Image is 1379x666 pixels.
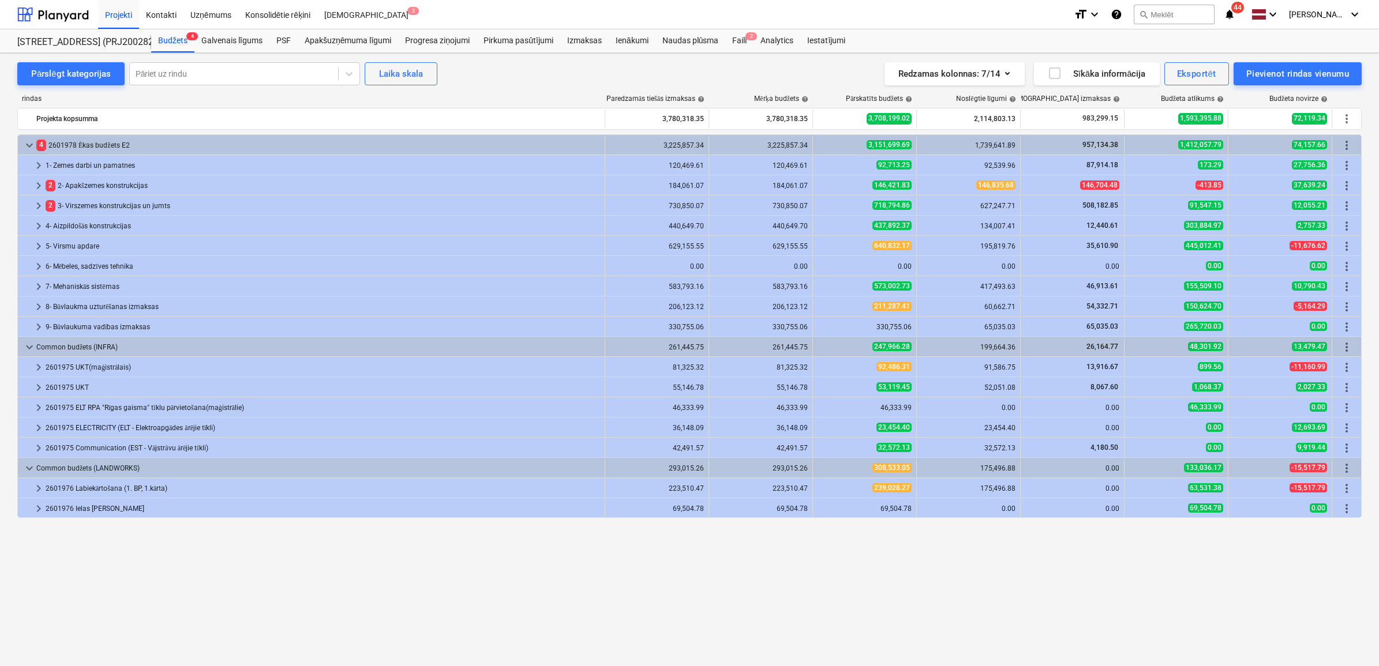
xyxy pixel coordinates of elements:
span: 983,299.15 [1081,114,1119,123]
span: 303,884.97 [1184,221,1223,230]
span: -15,517.79 [1290,463,1327,472]
a: Galvenais līgums [194,29,269,52]
button: Eksportēt [1164,62,1229,85]
div: 417,493.63 [921,283,1015,291]
span: 0.00 [1206,261,1223,270]
div: 223,510.47 [714,484,808,492]
span: 437,892.37 [872,221,912,230]
div: Budžets [151,29,194,52]
span: keyboard_arrow_down [23,340,36,354]
i: Zināšanu pamats [1111,7,1122,21]
span: 23,454.40 [876,423,912,432]
span: 2 [46,180,55,191]
div: 184,061.07 [714,182,808,190]
div: 175,496.88 [921,484,1015,492]
a: Apakšuzņēmuma līgumi [298,29,398,52]
div: 3- Virszemes konstrukcijas un jumts [46,197,600,215]
div: 199,664.36 [921,343,1015,351]
div: 440,649.70 [610,222,704,230]
div: Laika skala [379,66,423,81]
div: 330,755.06 [714,323,808,331]
span: 1,412,057.79 [1178,140,1223,149]
span: keyboard_arrow_right [32,320,46,334]
span: 0.00 [1310,402,1327,412]
div: Common budžets (LANDWORKS) [36,459,600,477]
div: 627,247.71 [921,202,1015,210]
div: Projekta kopsumma [36,110,600,128]
div: 629,155.55 [610,242,704,250]
div: 0.00 [610,262,704,270]
div: 206,123.12 [714,303,808,311]
a: Faili2 [725,29,754,52]
a: Pirkuma pasūtījumi [477,29,560,52]
div: Pārslēgt kategorijas [31,66,111,81]
div: 69,504.78 [818,505,912,513]
div: 1,739,641.89 [921,141,1015,149]
div: Noslēgtie līgumi [956,95,1016,103]
div: 330,755.06 [610,323,704,331]
div: 0.00 [921,262,1015,270]
span: Vairāk darbību [1340,138,1354,152]
span: Vairāk darbību [1340,421,1354,435]
div: 46,333.99 [610,404,704,412]
div: 1- Zemes darbi un pamatnes [46,156,600,175]
span: Vairāk darbību [1340,360,1354,374]
span: 0.00 [1206,423,1223,432]
div: Mērķa budžets [754,95,808,103]
span: 13,479.47 [1292,342,1327,351]
button: Laika skala [365,62,437,85]
span: keyboard_arrow_right [32,441,46,455]
span: Vairāk darbību [1340,401,1354,415]
div: 223,510.47 [610,484,704,492]
span: 265,720.03 [1184,322,1223,331]
span: 65,035.03 [1085,322,1119,330]
span: -11,676.62 [1290,241,1327,250]
a: Iestatījumi [800,29,852,52]
span: 211,287.41 [872,302,912,311]
span: 1,593,395.88 [1178,113,1223,124]
span: keyboard_arrow_right [32,481,46,495]
span: 2,027.33 [1296,382,1327,392]
div: Pārskatīts budžets [846,95,912,103]
div: 23,454.40 [921,424,1015,432]
span: keyboard_arrow_right [32,239,46,253]
span: Vairāk darbību [1340,441,1354,455]
span: keyboard_arrow_right [32,360,46,374]
span: 2 [407,7,419,15]
a: Analytics [754,29,800,52]
span: keyboard_arrow_right [32,421,46,435]
div: 3,225,857.34 [714,141,808,149]
div: 3,780,318.35 [610,110,704,128]
span: keyboard_arrow_right [32,259,46,273]
div: 32,572.13 [921,444,1015,452]
div: 2601975 UKT(maģistrālais) [46,358,600,377]
span: 247,966.28 [872,342,912,351]
i: keyboard_arrow_down [1088,7,1101,21]
span: 12,693.69 [1292,423,1327,432]
div: Budžeta novirze [1269,95,1328,103]
span: 13,916.67 [1085,363,1119,371]
div: 60,662.71 [921,303,1015,311]
a: Izmaksas [560,29,609,52]
span: keyboard_arrow_right [32,280,46,294]
span: keyboard_arrow_down [23,138,36,152]
div: 0.00 [1025,404,1119,412]
span: 146,835.68 [976,180,1015,190]
div: 0.00 [921,404,1015,412]
div: Naudas plūsma [655,29,726,52]
div: Sīkāka informācija [1048,66,1146,81]
div: Eksportēt [1177,66,1216,81]
div: 69,504.78 [610,505,704,513]
div: 3,780,318.35 [714,110,808,128]
span: 46,333.99 [1188,402,1223,412]
span: 133,036.17 [1184,463,1223,472]
span: 9,919.44 [1296,443,1327,452]
span: help [1007,96,1016,103]
div: 261,445.75 [714,343,808,351]
div: 0.00 [1025,484,1119,492]
div: 2601976 Labiekārtošana (1. BP, 1.kārta) [46,479,600,498]
div: 0.00 [1025,464,1119,472]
